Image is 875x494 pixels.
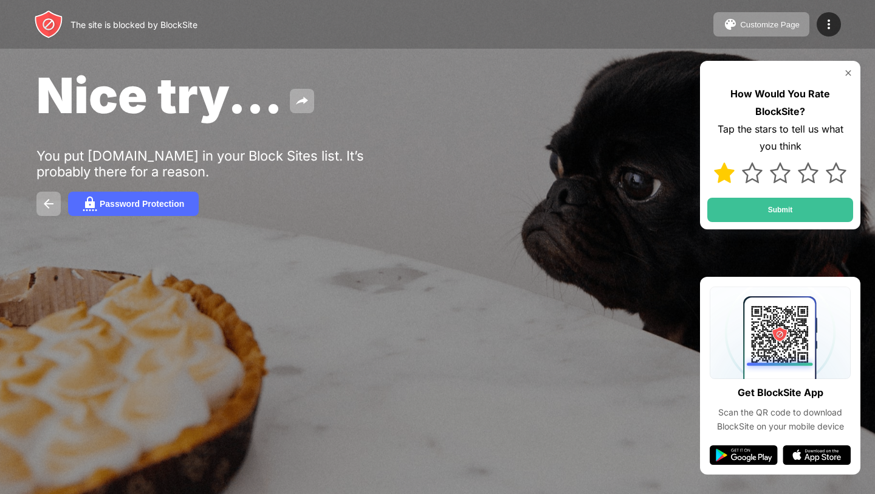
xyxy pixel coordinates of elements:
span: Nice try... [36,66,283,125]
img: qrcode.svg [710,287,851,379]
img: star.svg [770,162,791,183]
div: Tap the stars to tell us what you think [707,120,853,156]
img: star-full.svg [714,162,735,183]
img: star.svg [798,162,818,183]
img: menu-icon.svg [822,17,836,32]
div: Scan the QR code to download BlockSite on your mobile device [710,406,851,433]
img: google-play.svg [710,445,778,465]
img: back.svg [41,197,56,211]
div: How Would You Rate BlockSite? [707,85,853,120]
img: pallet.svg [723,17,738,32]
img: star.svg [742,162,763,183]
img: star.svg [826,162,846,183]
button: Password Protection [68,192,199,216]
div: The site is blocked by BlockSite [70,19,197,30]
button: Customize Page [713,12,809,37]
button: Submit [707,198,853,222]
img: rate-us-close.svg [843,68,853,78]
div: Get BlockSite App [738,384,823,402]
img: share.svg [295,94,309,108]
div: You put [DOMAIN_NAME] in your Block Sites list. It’s probably there for a reason. [36,148,412,179]
div: Customize Page [740,20,800,29]
div: Password Protection [100,199,184,209]
img: password.svg [83,197,97,211]
img: app-store.svg [783,445,851,465]
img: header-logo.svg [34,10,63,39]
